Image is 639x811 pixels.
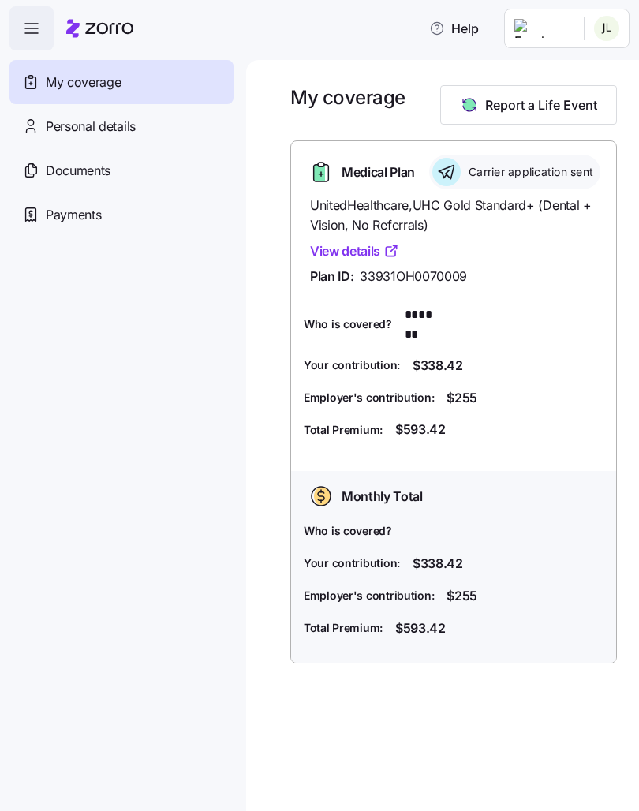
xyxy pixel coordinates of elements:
[447,388,477,408] span: $255
[304,390,434,405] span: Employer's contribution:
[46,205,101,225] span: Payments
[310,241,399,261] a: View details
[9,104,234,148] a: Personal details
[46,117,136,136] span: Personal details
[464,164,593,180] span: Carrier application sent
[360,267,467,286] span: 33931OH0070009
[304,357,400,373] span: Your contribution:
[46,161,110,181] span: Documents
[310,196,597,235] span: UnitedHealthcare , UHC Gold Standard+ (Dental + Vision, No Referrals)
[9,192,234,237] a: Payments
[310,267,353,286] span: Plan ID:
[304,523,392,539] span: Who is covered?
[9,148,234,192] a: Documents
[447,586,477,606] span: $255
[304,316,392,332] span: Who is covered?
[304,588,434,604] span: Employer's contribution:
[304,555,400,571] span: Your contribution:
[395,420,446,439] span: $593.42
[413,356,463,376] span: $338.42
[304,422,383,438] span: Total Premium:
[594,16,619,41] img: 640af2fcf456191a222ea4b2ecefea36
[290,85,405,110] h1: My coverage
[342,487,423,506] span: Monthly Total
[514,19,571,38] img: Employer logo
[440,85,617,125] button: Report a Life Event
[395,619,446,638] span: $593.42
[417,13,491,44] button: Help
[413,554,463,574] span: $338.42
[342,163,415,182] span: Medical Plan
[429,19,479,38] span: Help
[9,60,234,104] a: My coverage
[46,73,121,92] span: My coverage
[304,620,383,636] span: Total Premium:
[485,95,597,114] span: Report a Life Event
